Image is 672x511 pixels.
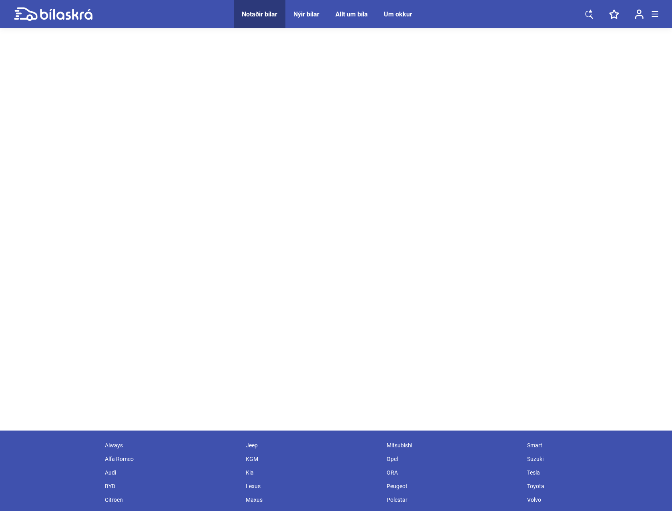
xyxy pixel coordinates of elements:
[382,439,523,452] div: Mitsubishi
[242,479,383,493] div: Lexus
[101,439,242,452] div: Aiways
[523,439,664,452] div: Smart
[523,493,664,507] div: Volvo
[523,452,664,466] div: Suzuki
[242,10,277,18] a: Notaðir bílar
[242,493,383,507] div: Maxus
[242,452,383,466] div: KGM
[101,466,242,479] div: Audi
[523,479,664,493] div: Toyota
[101,452,242,466] div: Alfa Romeo
[382,493,523,507] div: Polestar
[382,452,523,466] div: Opel
[101,493,242,507] div: Citroen
[382,479,523,493] div: Peugeot
[242,439,383,452] div: Jeep
[523,466,664,479] div: Tesla
[293,10,319,18] a: Nýir bílar
[384,10,412,18] a: Um okkur
[635,9,644,19] img: user-login.svg
[382,466,523,479] div: ORA
[335,10,368,18] a: Allt um bíla
[242,466,383,479] div: Kia
[101,479,242,493] div: BYD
